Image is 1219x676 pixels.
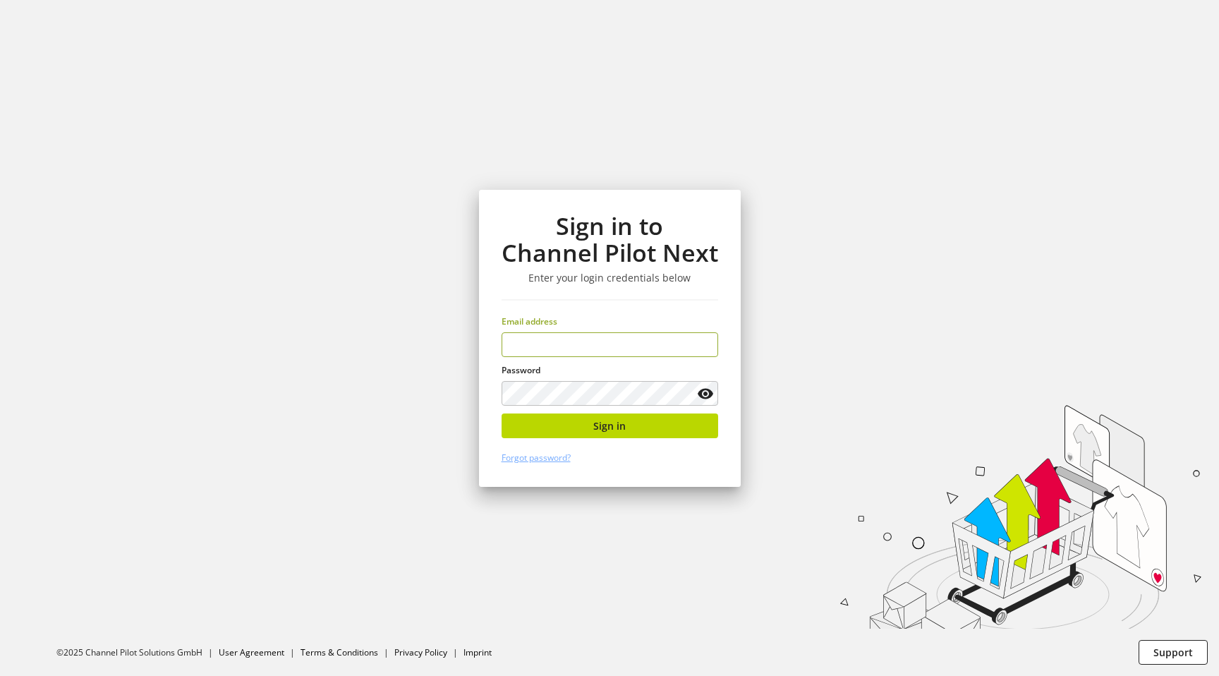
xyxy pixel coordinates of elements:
[502,414,718,438] button: Sign in
[1139,640,1208,665] button: Support
[1153,645,1193,660] span: Support
[301,646,378,658] a: Terms & Conditions
[56,646,219,659] li: ©2025 Channel Pilot Solutions GmbH
[502,212,718,267] h1: Sign in to Channel Pilot Next
[502,452,571,464] a: Forgot password?
[394,646,447,658] a: Privacy Policy
[502,272,718,284] h3: Enter your login credentials below
[593,418,626,433] span: Sign in
[463,646,492,658] a: Imprint
[502,364,540,376] span: Password
[219,646,284,658] a: User Agreement
[502,315,557,327] span: Email address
